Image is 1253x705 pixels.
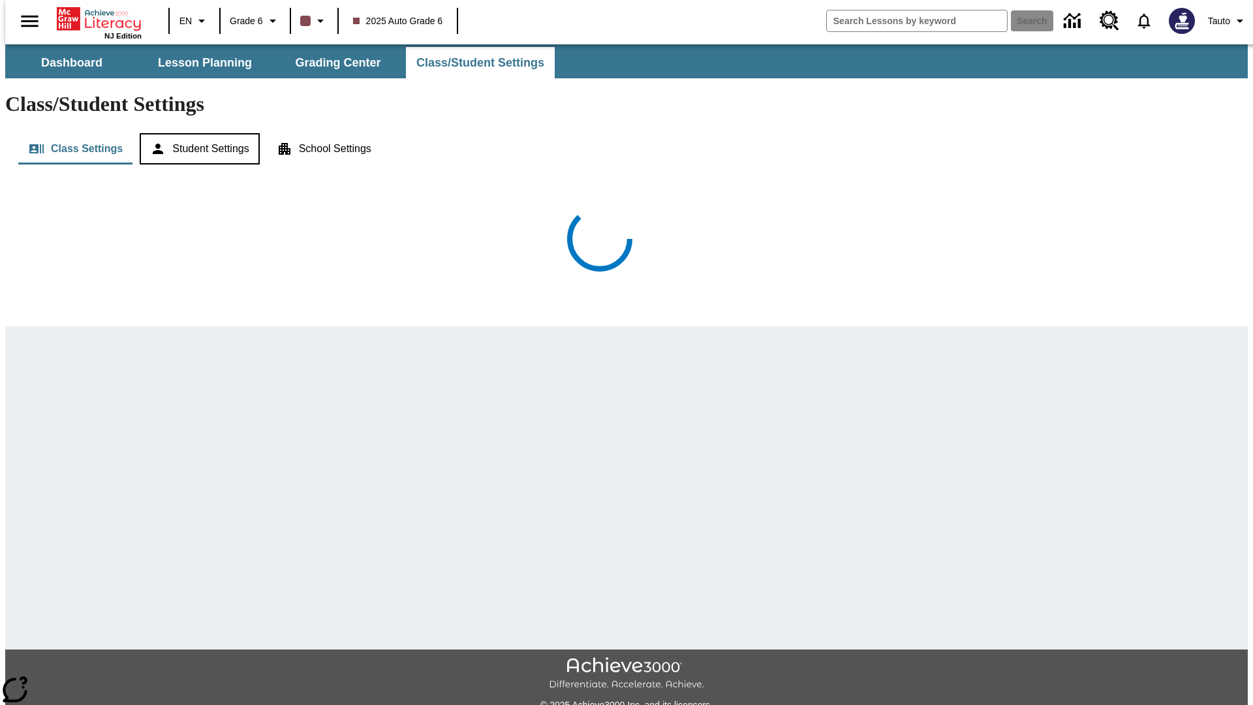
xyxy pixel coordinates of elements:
[158,55,252,70] span: Lesson Planning
[1161,4,1203,38] button: Select a new avatar
[827,10,1007,31] input: search field
[140,133,259,164] button: Student Settings
[273,47,403,78] button: Grading Center
[1127,4,1161,38] a: Notifications
[549,657,704,691] img: Achieve3000 Differentiate Accelerate Achieve
[5,44,1248,78] div: SubNavbar
[5,47,556,78] div: SubNavbar
[224,9,286,33] button: Grade: Grade 6, Select a grade
[353,14,443,28] span: 2025 Auto Grade 6
[179,14,192,28] span: EN
[295,9,333,33] button: Class color is dark brown. Change class color
[1092,3,1127,39] a: Resource Center, Will open in new tab
[18,133,133,164] button: Class Settings
[57,5,142,40] div: Home
[41,55,102,70] span: Dashboard
[5,92,1248,116] h1: Class/Student Settings
[57,6,142,32] a: Home
[7,47,137,78] button: Dashboard
[230,14,263,28] span: Grade 6
[1169,8,1195,34] img: Avatar
[18,133,1235,164] div: Class/Student Settings
[174,9,215,33] button: Language: EN, Select a language
[266,133,382,164] button: School Settings
[295,55,380,70] span: Grading Center
[1056,3,1092,39] a: Data Center
[140,47,270,78] button: Lesson Planning
[406,47,555,78] button: Class/Student Settings
[1203,9,1253,33] button: Profile/Settings
[1208,14,1230,28] span: Tauto
[416,55,544,70] span: Class/Student Settings
[104,32,142,40] span: NJ Edition
[10,2,49,40] button: Open side menu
